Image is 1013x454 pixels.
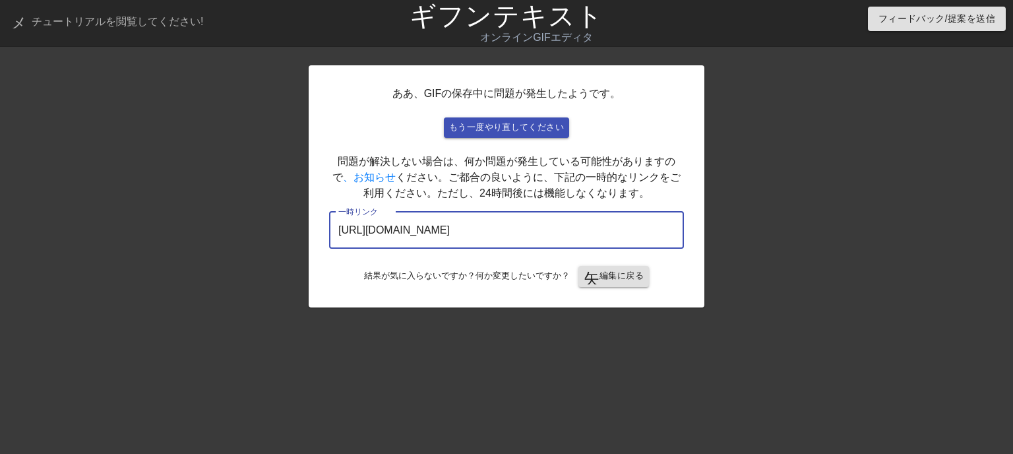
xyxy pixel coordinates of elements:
[11,13,203,33] a: チュートリアルを閲覧してください!
[343,172,396,183] a: 、お知らせ
[392,88,621,99] font: ああ、GIFの保存中に問題が発生したようです。
[363,172,681,199] font: ください。ご都合の良いように、下記の一時的なリンクをご利用ください。ただし、24時間後には機能しなくなります。
[410,1,603,30] a: ギフンテキスト
[329,212,684,249] input: 裸
[444,117,569,138] button: もう一度やり直してください
[878,13,995,24] font: フィードバック/提案を送信
[584,269,615,284] font: 矢印
[364,271,570,280] font: 結果が気に入らないですか？何か変更したいですか？
[578,266,649,287] button: 編集に戻る
[480,32,593,43] font: オンラインGIFエディタ
[32,16,203,27] font: チュートリアルを閲覧してください!
[868,7,1006,31] button: フィードバック/提案を送信
[332,156,675,183] font: 問題が解決しない場合は、何か問題が発生している可能性がありますので
[11,13,125,28] font: メニューブック
[449,122,564,132] font: もう一度やり直してください
[599,271,644,280] font: 編集に戻る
